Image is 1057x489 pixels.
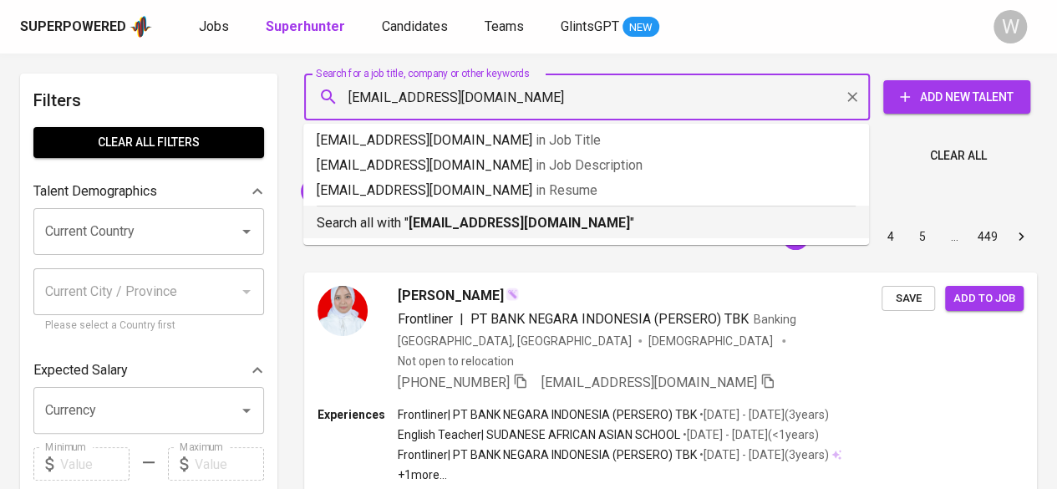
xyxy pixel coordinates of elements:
span: in Job Title [536,132,601,148]
p: Please select a Country first [45,318,252,334]
div: W [993,10,1027,43]
p: [EMAIL_ADDRESS][DOMAIN_NAME] [317,130,856,150]
span: Teams [485,18,524,34]
p: Talent Demographics [33,181,157,201]
span: Clear All filters [47,132,251,153]
div: [GEOGRAPHIC_DATA], [GEOGRAPHIC_DATA] [398,333,632,349]
span: [PHONE_NUMBER] [398,374,510,390]
a: Superhunter [266,17,348,38]
div: Talent Demographics [33,175,264,208]
span: Clear All [930,145,987,166]
p: • [DATE] - [DATE] ( 3 years ) [697,446,829,463]
a: GlintsGPT NEW [561,17,659,38]
span: "Chita Tiara" [301,183,382,199]
button: Go to page 449 [973,223,1003,250]
p: Expected Salary [33,360,128,380]
p: +1 more ... [398,466,841,483]
button: Go to page 4 [877,223,904,250]
button: Open [235,399,258,422]
img: magic_wand.svg [506,288,519,301]
span: NEW [623,19,659,36]
p: Not open to relocation [398,353,514,369]
span: GlintsGPT [561,18,619,34]
p: Search all with " " [317,213,856,233]
input: Value [60,447,130,481]
div: Expected Salary [33,354,264,387]
span: [DEMOGRAPHIC_DATA] [648,333,775,349]
p: • [DATE] - [DATE] ( 3 years ) [697,406,829,423]
div: … [941,228,968,245]
button: Add New Talent [883,80,1030,114]
button: Go to next page [1008,223,1034,250]
p: • [DATE] - [DATE] ( <1 years ) [680,426,819,443]
button: Clear All [923,140,993,171]
button: Clear [841,85,864,109]
a: Teams [485,17,527,38]
button: Add to job [945,286,1024,312]
b: [EMAIL_ADDRESS][DOMAIN_NAME] [409,215,630,231]
p: [EMAIL_ADDRESS][DOMAIN_NAME] [317,181,856,201]
a: Candidates [382,17,451,38]
span: | [460,309,464,329]
img: app logo [130,14,152,39]
p: Frontliner | PT BANK NEGARA INDONESIA (PERSERO) TBK [398,406,697,423]
span: Frontliner [398,311,453,327]
h6: Filters [33,87,264,114]
span: Add New Talent [897,87,1017,108]
span: [PERSON_NAME] [398,286,504,306]
p: Frontliner | PT BANK NEGARA INDONESIA (PERSERO) TBK [398,446,697,463]
button: Go to page 5 [909,223,936,250]
span: in Job Description [536,157,643,173]
button: Open [235,220,258,243]
button: Save [882,286,935,312]
span: Save [890,289,927,308]
span: Add to job [953,289,1015,308]
span: Banking [754,313,796,326]
a: Superpoweredapp logo [20,14,152,39]
span: Candidates [382,18,448,34]
div: "Chita Tiara" [301,178,399,205]
b: Superhunter [266,18,345,34]
div: Superpowered [20,18,126,37]
input: Value [195,447,264,481]
button: Clear All filters [33,127,264,158]
span: PT BANK NEGARA INDONESIA (PERSERO) TBK [470,311,749,327]
a: Jobs [199,17,232,38]
img: 67f920cdd322d5eb6c4bf22f37e8cca0.jpeg [318,286,368,336]
p: English Teacher | SUDANESE AFRICAN ASIAN SCHOOL [398,426,680,443]
span: [EMAIL_ADDRESS][DOMAIN_NAME] [541,374,757,390]
span: Jobs [199,18,229,34]
p: [EMAIL_ADDRESS][DOMAIN_NAME] [317,155,856,176]
p: Experiences [318,406,398,423]
nav: pagination navigation [748,223,1037,250]
span: in Resume [536,182,597,198]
